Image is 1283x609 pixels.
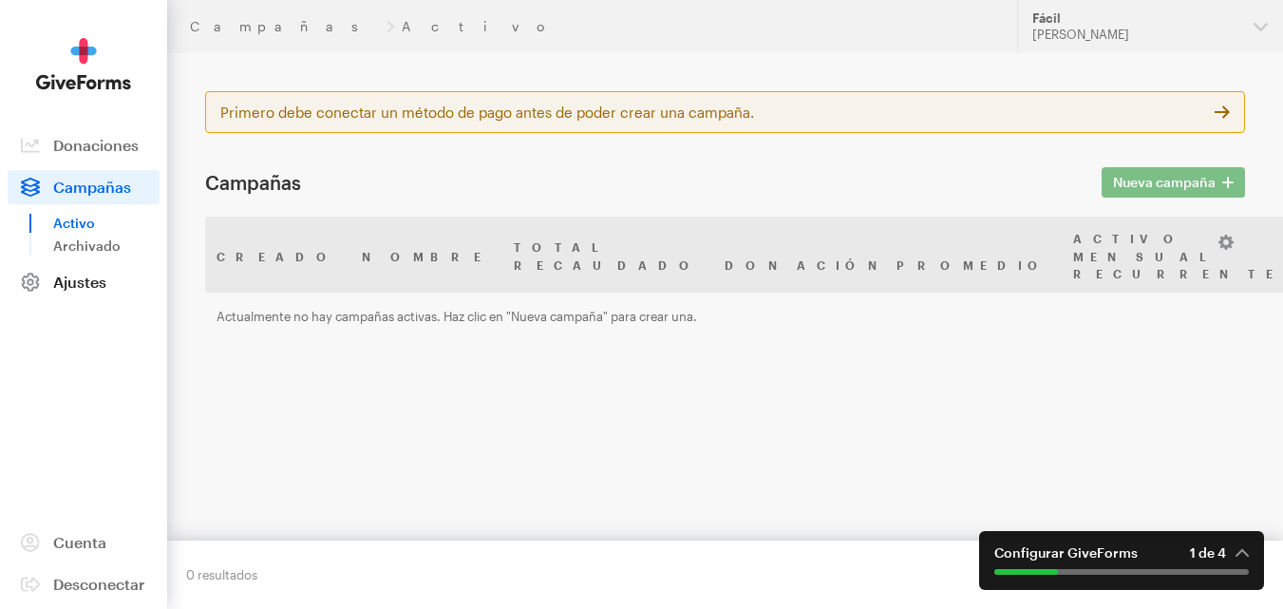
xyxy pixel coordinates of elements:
[896,257,1050,271] font: promedio
[8,128,160,162] a: Donaciones
[53,238,121,254] font: Archivado
[186,567,257,582] font: 0 resultados
[53,235,160,257] a: Archivado
[514,258,702,272] font: recaudado
[190,18,379,34] font: Campañas
[53,215,95,231] font: Activo
[53,136,139,154] font: Donaciones
[53,212,160,235] a: Activo
[53,178,131,196] font: Campañas
[53,575,144,593] font: Desconectar
[8,265,160,299] a: Ajustes
[1073,232,1216,263] font: Activo Mensual
[217,250,339,263] font: Creado
[1032,10,1061,26] font: Fácil
[8,525,160,560] a: Cuenta
[36,38,131,90] img: GiveForms
[205,171,301,194] font: Campañas
[362,250,491,263] font: Nombre
[8,170,160,204] a: Campañas
[725,257,896,271] font: Donación
[53,533,106,551] font: Cuenta
[8,567,160,601] a: Desconectar
[994,544,1138,561] font: Configurar GiveForms
[53,273,106,291] font: Ajustes
[217,309,697,324] font: Actualmente no hay campañas activas. Haz clic en "Nueva campaña" para crear una.
[979,531,1264,590] button: Configurar GiveForms1 de 4
[190,19,379,34] a: Campañas
[1032,27,1129,42] font: [PERSON_NAME]
[1190,544,1226,561] font: 1 de 4
[1073,267,1283,280] font: Recurrente
[514,240,608,254] font: Total
[220,104,754,121] font: Primero debe conectar un método de pago antes de poder crear una campaña.
[205,91,1245,133] a: Primero debe conectar un método de pago antes de poder crear una campaña.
